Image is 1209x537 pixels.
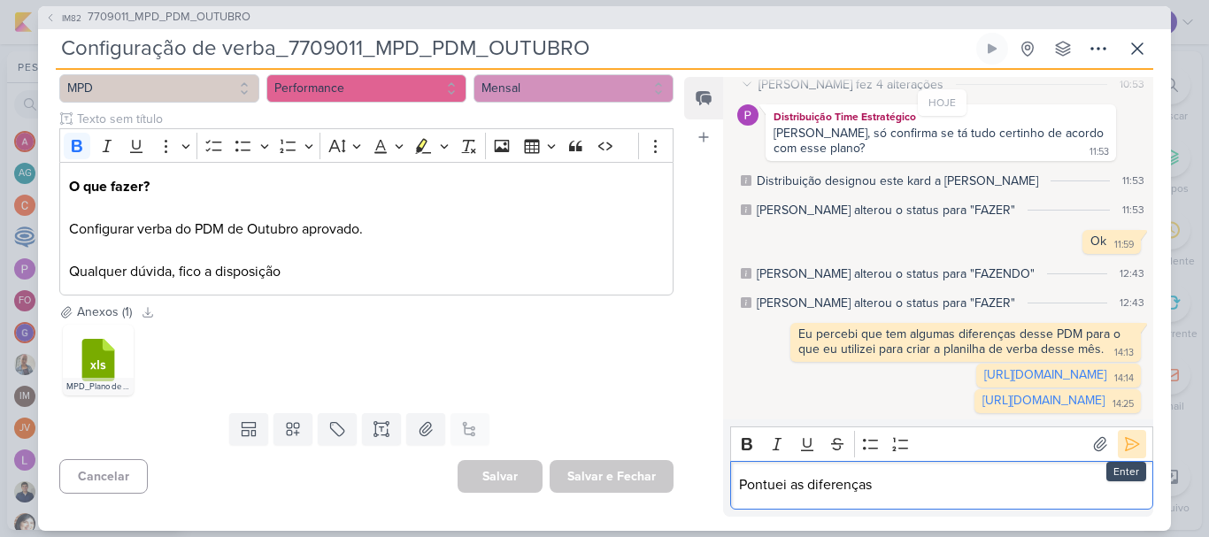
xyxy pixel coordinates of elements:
button: Mensal [474,74,674,103]
div: Este log é visível à todos no kard [741,204,751,215]
div: 11:53 [1122,202,1144,218]
div: Editor toolbar [730,426,1153,461]
div: [PERSON_NAME], só confirma se tá tudo certinho de acordo com esse plano? [774,126,1107,156]
button: Cancelar [59,459,148,494]
div: 10:53 [1120,76,1144,92]
div: 12:43 [1120,295,1144,311]
div: Editor editing area: main [59,162,674,295]
button: Performance [266,74,466,103]
div: MPD_Plano de Mídia_Outubro_2025.xlsx [63,378,134,395]
div: [PERSON_NAME] fez 4 alterações [759,75,943,94]
a: [URL][DOMAIN_NAME] [984,367,1106,382]
div: Distribuição designou este kard a Eduardo [757,172,1038,190]
div: Distribuição Time Estratégico [769,108,1113,126]
div: Este log é visível à todos no kard [741,268,751,279]
p: Configurar verba do PDM de Outubro aprovado. Qualquer dúvida, fico a disposição [69,176,664,282]
div: Eu percebi que tem algumas diferenças desse PDM para o que eu utilizei para criar a planilha de v... [798,326,1124,357]
input: Kard Sem Título [56,33,973,65]
div: Ligar relógio [985,42,999,56]
div: 14:14 [1114,372,1134,386]
div: Eduardo alterou o status para "FAZER" [757,201,1015,219]
div: 14:25 [1113,397,1134,411]
div: Editor editing area: main [730,461,1153,510]
div: Enter [1106,462,1146,481]
div: Editor toolbar [59,128,674,163]
div: Este log é visível à todos no kard [741,297,751,308]
div: Este log é visível à todos no kard [741,175,751,186]
p: Pontuei as diferenças [739,474,1144,495]
div: Ok [1090,234,1106,249]
div: 11:53 [1090,145,1109,159]
div: Anexos (1) [77,303,132,321]
div: Eduardo alterou o status para "FAZENDO" [757,265,1035,283]
div: 11:59 [1114,238,1134,252]
strong: O que fazer? [69,178,150,196]
div: 14:13 [1114,346,1134,360]
div: Eduardo alterou o status para "FAZER" [757,294,1015,312]
button: MPD [59,74,259,103]
a: [URL][DOMAIN_NAME] [982,393,1105,408]
input: Texto sem título [73,110,674,128]
img: Distribuição Time Estratégico [737,104,759,126]
div: 12:43 [1120,265,1144,281]
div: 11:53 [1122,173,1144,188]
